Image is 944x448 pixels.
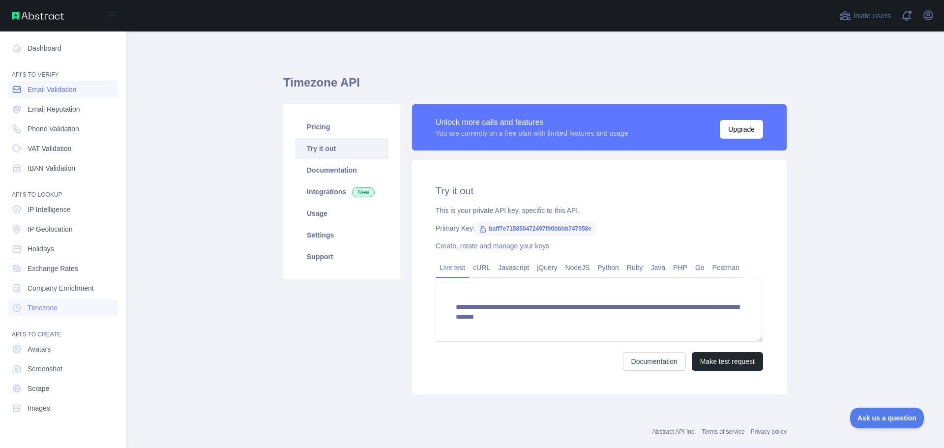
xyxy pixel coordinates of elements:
a: Try it out [295,138,388,159]
a: jQuery [533,260,561,275]
a: Documentation [623,352,686,371]
a: Postman [708,260,743,275]
a: Timezone [8,299,118,317]
a: Javascript [494,260,533,275]
button: Upgrade [720,120,763,139]
span: Screenshot [28,364,62,374]
span: Company Enrichment [28,283,94,293]
span: IP Geolocation [28,224,73,234]
a: Support [295,246,388,268]
a: Privacy policy [751,428,787,435]
a: Python [593,260,623,275]
div: API'S TO CREATE [8,319,118,338]
span: Email Reputation [28,104,80,114]
a: Scrape [8,380,118,397]
button: Make test request [692,352,763,371]
a: Pricing [295,116,388,138]
a: IP Intelligence [8,201,118,218]
span: IBAN Validation [28,163,75,173]
a: Go [691,260,708,275]
a: Exchange Rates [8,260,118,277]
span: Timezone [28,303,58,313]
button: Invite users [837,8,893,24]
h1: Timezone API [283,75,787,98]
a: Usage [295,203,388,224]
a: Documentation [295,159,388,181]
a: Dashboard [8,39,118,57]
div: Unlock more calls and features [436,117,628,128]
span: Holidays [28,244,54,254]
div: API'S TO LOOKUP [8,179,118,199]
a: IP Geolocation [8,220,118,238]
span: Avatars [28,344,51,354]
a: Settings [295,224,388,246]
a: VAT Validation [8,140,118,157]
a: Company Enrichment [8,279,118,297]
a: PHP [669,260,691,275]
a: Images [8,399,118,417]
a: Email Reputation [8,100,118,118]
span: IP Intelligence [28,205,71,214]
span: Images [28,403,50,413]
div: Primary Key: [436,223,763,233]
a: Java [647,260,670,275]
a: Ruby [623,260,647,275]
a: IBAN Validation [8,159,118,177]
a: Email Validation [8,81,118,98]
span: Email Validation [28,85,76,94]
div: API'S TO VERIFY [8,59,118,79]
div: You are currently on a free plan with limited features and usage [436,128,628,138]
span: New [352,187,375,197]
a: Screenshot [8,360,118,378]
span: Scrape [28,384,49,393]
a: Holidays [8,240,118,258]
span: baff7e715850472497f90bbbb747958e [475,221,595,236]
div: This is your private API key, specific to this API. [436,206,763,215]
img: Abstract API [12,12,64,20]
a: Integrations New [295,181,388,203]
h2: Try it out [436,184,763,198]
a: Abstract API Inc. [652,428,696,435]
a: Phone Validation [8,120,118,138]
a: Terms of service [702,428,744,435]
a: NodeJS [561,260,593,275]
a: Avatars [8,340,118,358]
a: Create, rotate and manage your keys [436,242,549,250]
span: Phone Validation [28,124,79,134]
span: Invite users [853,10,891,22]
a: Live test [436,260,469,275]
a: cURL [469,260,494,275]
span: Exchange Rates [28,264,78,273]
span: VAT Validation [28,144,71,153]
iframe: Toggle Customer Support [850,408,924,428]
